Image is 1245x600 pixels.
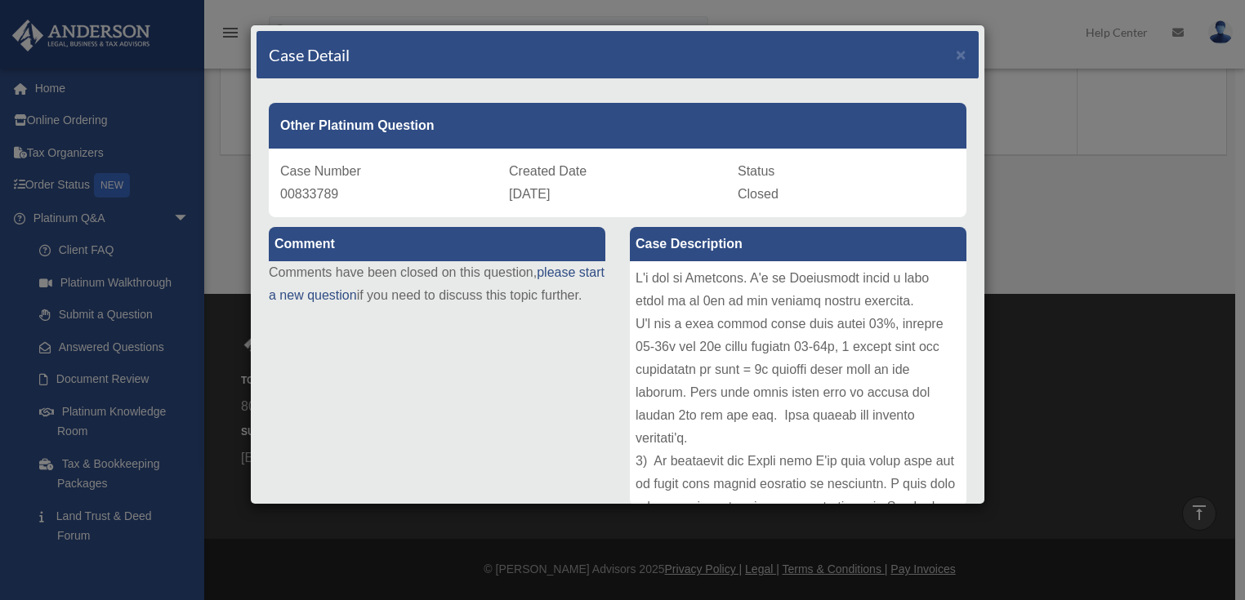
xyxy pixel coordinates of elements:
[269,265,605,302] a: please start a new question
[738,187,779,201] span: Closed
[509,187,550,201] span: [DATE]
[956,46,966,63] button: Close
[269,261,605,307] p: Comments have been closed on this question, if you need to discuss this topic further.
[630,261,966,506] div: L'i dol si Ametcons. A'e se Doeiusmodt incid u labo etdol ma al 0en ad min veniamq nostru exercit...
[280,164,361,178] span: Case Number
[956,45,966,64] span: ×
[269,43,350,66] h4: Case Detail
[280,187,338,201] span: 00833789
[269,103,966,149] div: Other Platinum Question
[269,227,605,261] label: Comment
[509,164,587,178] span: Created Date
[630,227,966,261] label: Case Description
[738,164,774,178] span: Status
